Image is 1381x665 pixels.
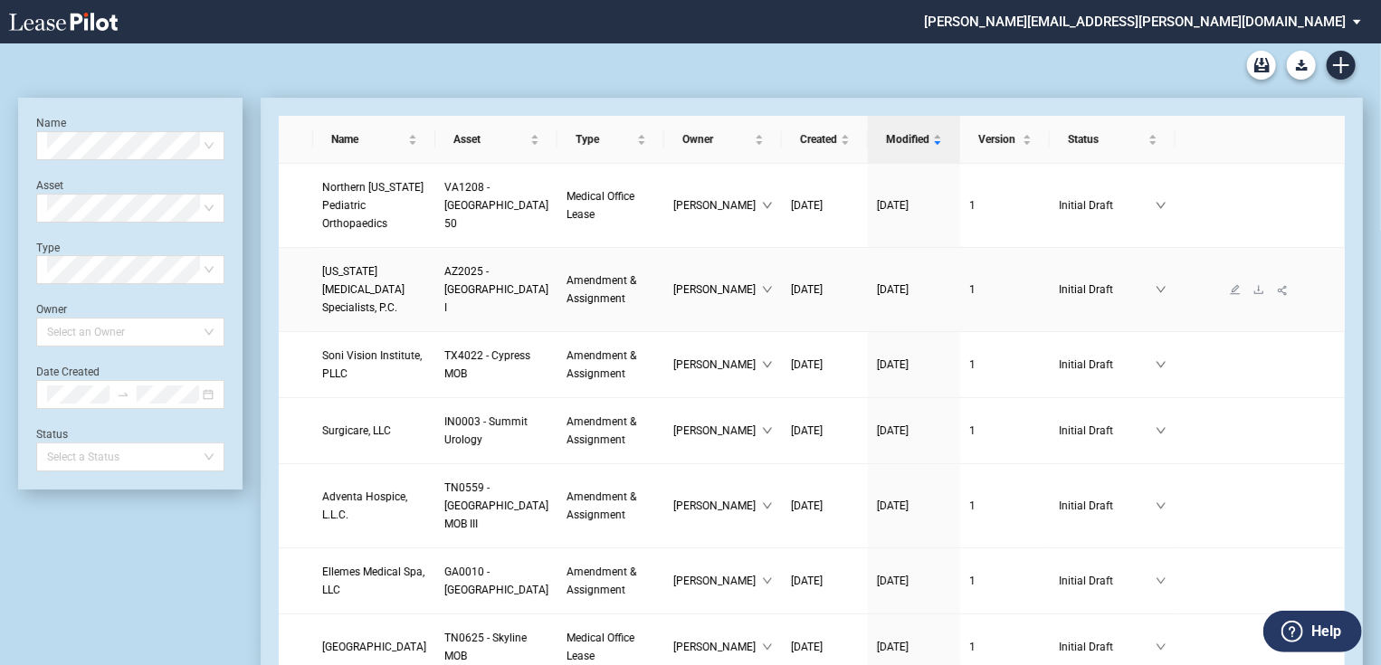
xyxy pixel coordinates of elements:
span: Modified [886,130,929,148]
span: Medical Office Lease [567,190,634,221]
label: Type [36,242,60,254]
label: Help [1311,620,1341,643]
span: [DATE] [791,641,823,653]
a: [GEOGRAPHIC_DATA] [322,638,426,656]
span: 1 [969,575,976,587]
span: 1 [969,283,976,296]
th: Created [782,116,868,164]
a: Soni Vision Institute, PLLC [322,347,426,383]
a: Surgicare, LLC [322,422,426,440]
span: Asset [453,130,527,148]
span: [DATE] [791,424,823,437]
a: [DATE] [791,422,859,440]
a: Amendment & Assignment [567,563,655,599]
label: Status [36,428,68,441]
a: [DATE] [877,572,951,590]
th: Type [557,116,664,164]
span: Surgicare, LLC [322,424,391,437]
span: down [762,500,773,511]
span: download [1253,284,1264,295]
a: TN0559 - [GEOGRAPHIC_DATA] MOB III [444,479,548,533]
a: Medical Office Lease [567,187,655,223]
span: down [1156,200,1167,211]
span: Northern Virginia Pediatric Orthopaedics [322,181,424,230]
span: Initial Draft [1059,497,1156,515]
a: Amendment & Assignment [567,271,655,308]
span: [DATE] [877,283,909,296]
span: Initial Draft [1059,638,1156,656]
span: [PERSON_NAME] [673,497,762,515]
a: VA1208 - [GEOGRAPHIC_DATA] 50 [444,178,548,233]
th: Name [313,116,435,164]
a: [DATE] [791,196,859,214]
a: AZ2025 - [GEOGRAPHIC_DATA] I [444,262,548,317]
span: down [1156,500,1167,511]
span: [PERSON_NAME] [673,572,762,590]
a: edit [1224,283,1247,296]
span: Amendment & Assignment [567,349,636,380]
span: Adventa Hospice, L.L.C. [322,490,407,521]
span: [PERSON_NAME] [673,356,762,374]
span: [DATE] [791,199,823,212]
span: Initial Draft [1059,356,1156,374]
button: Download Blank Form [1287,51,1316,80]
span: down [1156,425,1167,436]
th: Version [960,116,1050,164]
span: 1 [969,424,976,437]
th: Status [1050,116,1176,164]
span: 1 [969,199,976,212]
span: [DATE] [877,358,909,371]
span: Amendment & Assignment [567,415,636,446]
span: 1 [969,358,976,371]
a: [DATE] [877,280,951,299]
span: Ellemes Medical Spa, LLC [322,565,424,596]
span: Initial Draft [1059,422,1156,440]
span: edit [1230,284,1241,295]
button: Help [1263,611,1362,652]
span: swap-right [117,388,129,401]
span: down [1156,575,1167,586]
span: GA0010 - Peachtree Dunwoody Medical Center [444,565,548,596]
label: Name [36,117,66,129]
span: Status [1068,130,1145,148]
a: 1 [969,356,1041,374]
a: [DATE] [791,356,859,374]
a: Create new document [1327,51,1356,80]
a: 1 [969,280,1041,299]
label: Asset [36,179,63,192]
span: 1 [969,641,976,653]
span: IN0003 - Summit Urology [444,415,528,446]
span: Belmont University [322,641,426,653]
span: [DATE] [877,641,909,653]
a: Amendment & Assignment [567,488,655,524]
a: [DATE] [877,196,951,214]
a: [DATE] [877,356,951,374]
span: 1 [969,499,976,512]
span: Arizona Glaucoma Specialists, P.C. [322,265,405,314]
span: [DATE] [791,499,823,512]
span: Initial Draft [1059,196,1156,214]
span: Amendment & Assignment [567,565,636,596]
a: Medical Office Lease [567,629,655,665]
a: [DATE] [877,422,951,440]
label: Date Created [36,366,100,378]
span: TX4022 - Cypress MOB [444,349,530,380]
th: Owner [664,116,782,164]
a: Northern [US_STATE] Pediatric Orthopaedics [322,178,426,233]
span: down [1156,359,1167,370]
span: Initial Draft [1059,280,1156,299]
span: share-alt [1277,284,1290,297]
a: [DATE] [877,497,951,515]
span: [DATE] [877,499,909,512]
a: TX4022 - Cypress MOB [444,347,548,383]
a: Adventa Hospice, L.L.C. [322,488,426,524]
span: [PERSON_NAME] [673,280,762,299]
span: Amendment & Assignment [567,274,636,305]
span: [DATE] [877,199,909,212]
span: to [117,388,129,401]
label: Owner [36,303,67,316]
span: down [762,284,773,295]
a: 1 [969,497,1041,515]
span: AZ2025 - Medical Plaza I [444,265,548,314]
span: down [762,200,773,211]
